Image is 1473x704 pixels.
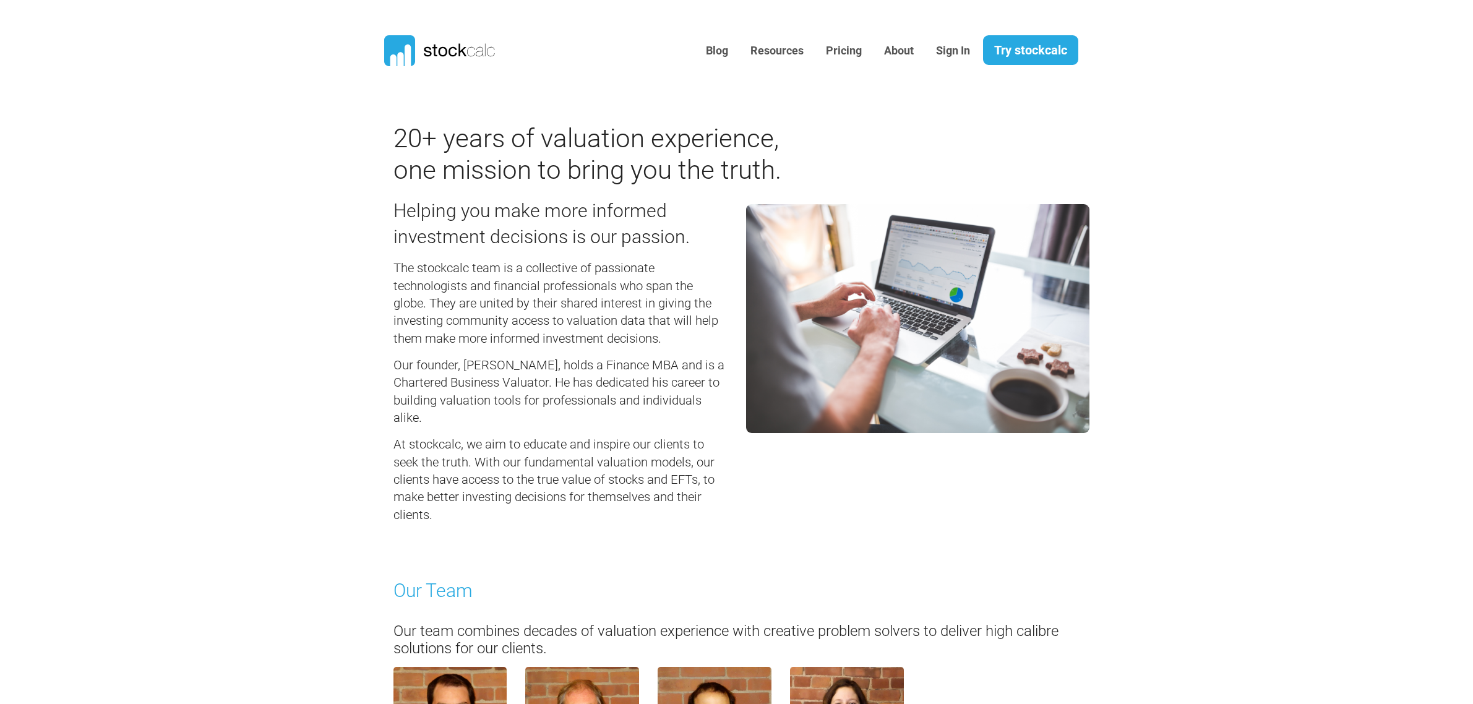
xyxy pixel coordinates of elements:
[983,35,1078,65] a: Try stockcalc
[393,356,728,426] h5: Our founder, [PERSON_NAME], holds a Finance MBA and is a Chartered Business Valuator. He has dedi...
[393,123,786,186] h2: 20+ years of valuation experience, one mission to bring you the truth.
[817,36,871,66] a: Pricing
[393,259,728,347] h5: The stockcalc team is a collective of passionate technologists and financial professionals who sp...
[697,36,737,66] a: Blog
[746,204,1089,433] img: pexels-photo.jpg
[393,622,1080,658] h4: Our team combines decades of valuation experience with creative problem solvers to deliver high c...
[927,36,979,66] a: Sign In
[393,436,728,523] h5: At stockcalc, we aim to educate and inspire our clients to seek the truth. With our fundamental v...
[741,36,813,66] a: Resources
[393,198,728,250] h3: Helping you make more informed investment decisions is our passion.
[875,36,923,66] a: About
[393,578,1080,604] h3: Our Team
